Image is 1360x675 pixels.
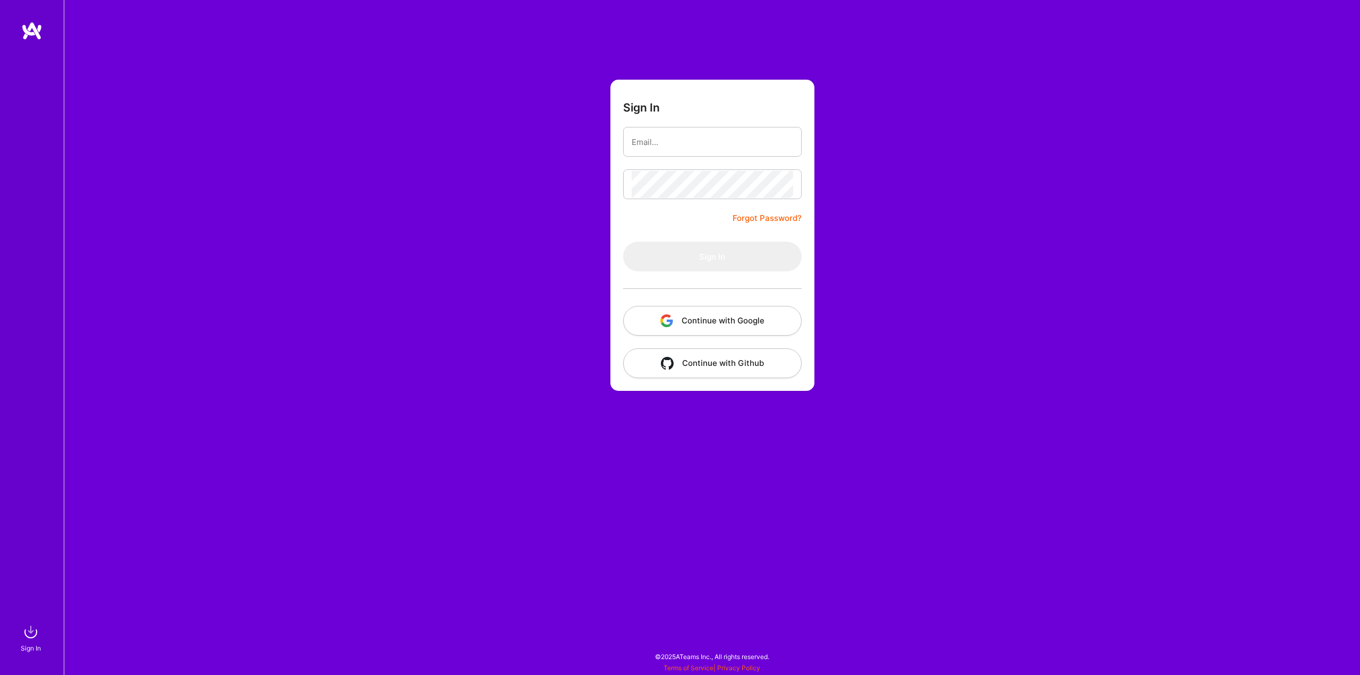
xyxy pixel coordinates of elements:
[623,242,802,271] button: Sign In
[664,664,713,672] a: Terms of Service
[64,643,1360,670] div: © 2025 ATeams Inc., All rights reserved.
[22,621,41,654] a: sign inSign In
[623,306,802,336] button: Continue with Google
[21,643,41,654] div: Sign In
[21,21,42,40] img: logo
[717,664,760,672] a: Privacy Policy
[660,314,673,327] img: icon
[664,664,760,672] span: |
[623,101,660,114] h3: Sign In
[632,129,793,156] input: Email...
[661,357,674,370] img: icon
[623,348,802,378] button: Continue with Github
[733,212,802,225] a: Forgot Password?
[20,621,41,643] img: sign in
